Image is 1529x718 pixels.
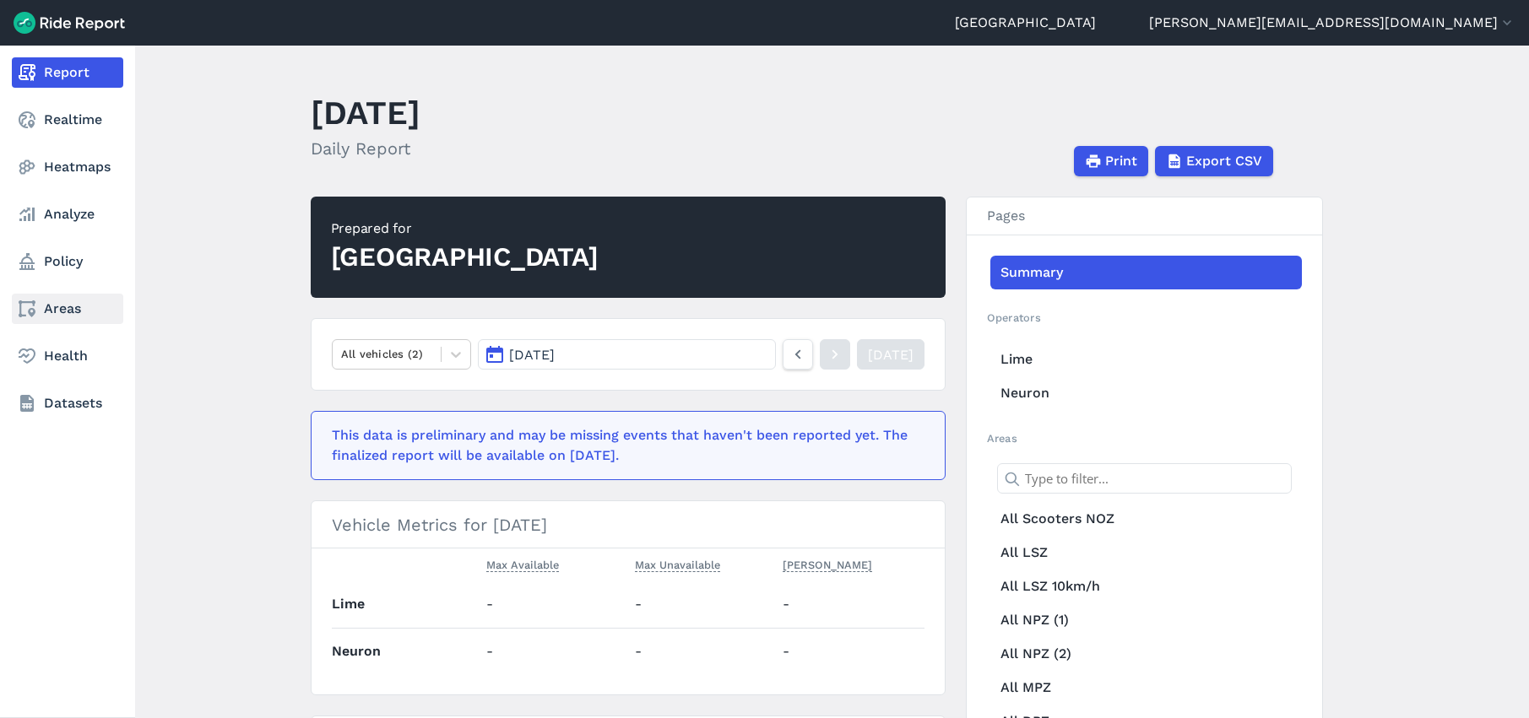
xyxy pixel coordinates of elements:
[990,536,1302,570] a: All LSZ
[997,463,1292,494] input: Type to filter...
[331,219,599,239] div: Prepared for
[331,239,599,276] div: [GEOGRAPHIC_DATA]
[783,555,872,572] span: [PERSON_NAME]
[987,310,1302,326] h2: Operators
[990,502,1302,536] a: All Scooters NOZ
[12,57,123,88] a: Report
[12,246,123,277] a: Policy
[311,136,420,161] h2: Daily Report
[990,671,1302,705] a: All MPZ
[628,628,777,674] td: -
[955,13,1096,33] a: [GEOGRAPHIC_DATA]
[486,555,559,572] span: Max Available
[1155,146,1273,176] button: Export CSV
[480,628,628,674] td: -
[12,388,123,418] a: Datasets
[12,341,123,371] a: Health
[12,199,123,229] a: Analyze
[1074,146,1148,176] button: Print
[480,581,628,628] td: -
[12,105,123,135] a: Realtime
[990,376,1302,410] a: Neuron
[311,89,420,136] h1: [DATE]
[857,339,924,370] a: [DATE]
[987,430,1302,446] h2: Areas
[12,294,123,324] a: Areas
[509,347,555,363] span: [DATE]
[635,555,720,572] span: Max Unavailable
[1149,13,1515,33] button: [PERSON_NAME][EMAIL_ADDRESS][DOMAIN_NAME]
[332,581,480,628] th: Lime
[990,343,1302,376] a: Lime
[990,603,1302,637] a: All NPZ (1)
[990,570,1302,603] a: All LSZ 10km/h
[1186,151,1262,171] span: Export CSV
[776,581,924,628] td: -
[776,628,924,674] td: -
[12,152,123,182] a: Heatmaps
[628,581,777,628] td: -
[1105,151,1137,171] span: Print
[486,555,559,575] button: Max Available
[312,501,945,548] h3: Vehicle Metrics for [DATE]
[635,555,720,575] button: Max Unavailable
[14,12,125,34] img: Ride Report
[783,555,872,575] button: [PERSON_NAME]
[967,197,1322,235] h3: Pages
[990,637,1302,671] a: All NPZ (2)
[332,628,480,674] th: Neuron
[332,425,914,466] div: This data is preliminary and may be missing events that haven't been reported yet. The finalized ...
[478,339,775,370] button: [DATE]
[990,256,1302,289] a: Summary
